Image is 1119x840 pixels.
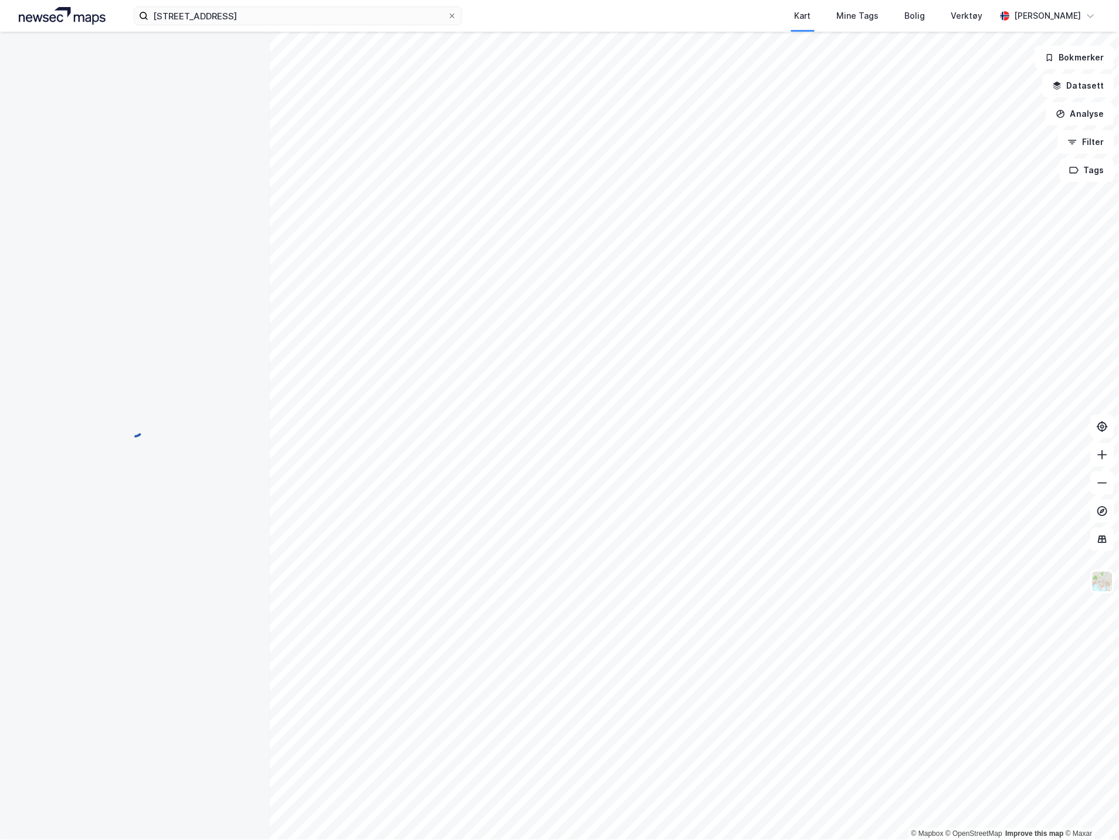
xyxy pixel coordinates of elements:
div: Kontrollprogram for chat [1060,784,1119,840]
div: Bolig [905,9,925,23]
img: Z [1091,571,1114,593]
button: Datasett [1043,74,1114,97]
div: Verktøy [951,9,983,23]
div: Kart [795,9,811,23]
img: spinner.a6d8c91a73a9ac5275cf975e30b51cfb.svg [126,420,144,438]
button: Analyse [1046,102,1114,126]
a: Mapbox [911,830,944,838]
img: logo.a4113a55bc3d86da70a041830d287a7e.svg [19,7,106,25]
div: Mine Tags [837,9,879,23]
a: OpenStreetMap [946,830,1003,838]
iframe: Chat Widget [1060,784,1119,840]
div: [PERSON_NAME] [1015,9,1081,23]
input: Søk på adresse, matrikkel, gårdeiere, leietakere eller personer [148,7,447,25]
button: Filter [1058,130,1114,154]
button: Tags [1060,158,1114,182]
a: Improve this map [1006,830,1064,838]
button: Bokmerker [1035,46,1114,69]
